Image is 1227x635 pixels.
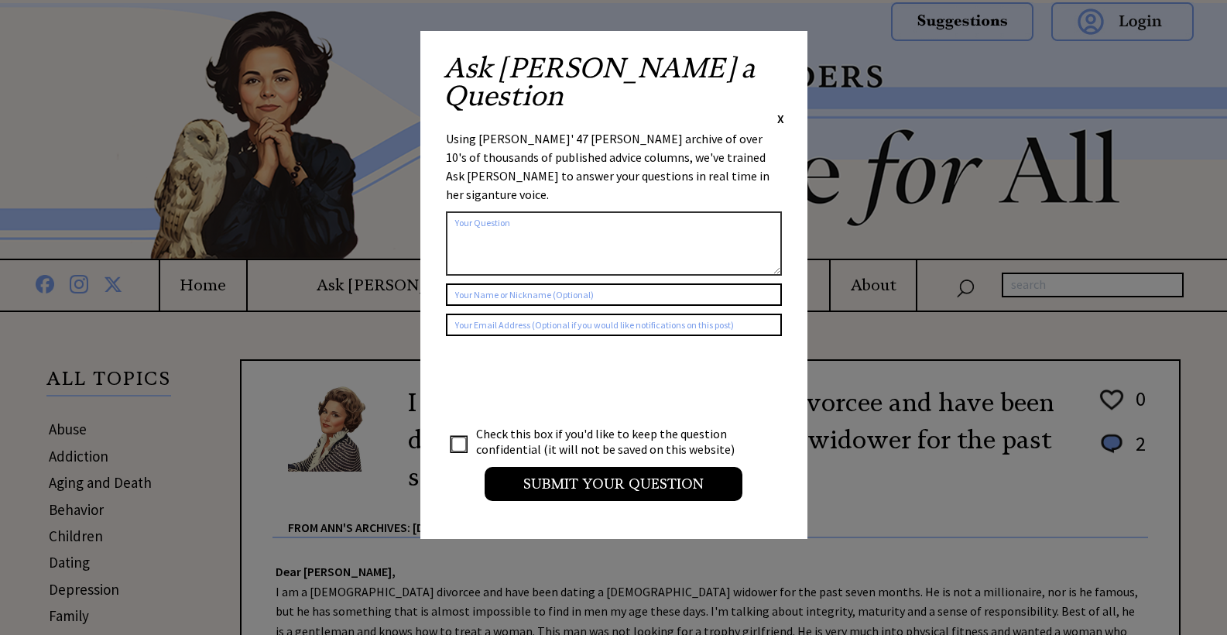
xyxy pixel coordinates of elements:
span: X [777,111,784,126]
input: Your Name or Nickname (Optional) [446,283,782,306]
input: Submit your Question [485,467,742,501]
div: Using [PERSON_NAME]' 47 [PERSON_NAME] archive of over 10's of thousands of published advice colum... [446,129,782,204]
td: Check this box if you'd like to keep the question confidential (it will not be saved on this webs... [475,425,749,458]
input: Your Email Address (Optional if you would like notifications on this post) [446,314,782,336]
iframe: reCAPTCHA [446,352,681,412]
h2: Ask [PERSON_NAME] a Question [444,54,784,110]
